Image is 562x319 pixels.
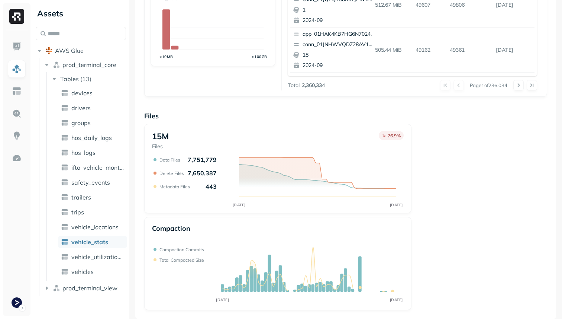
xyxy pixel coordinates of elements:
[290,28,378,72] button: app_01HAK4KB7HG6N7024210G3S8D5conn_01JNHWVQDZ28AV1FWNAH0KM304182024-09
[493,44,534,57] p: Sep 11, 2025
[61,104,68,112] img: table
[71,268,94,275] span: vehicles
[62,61,116,68] span: prod_terminal_core
[58,87,127,99] a: devices
[372,44,413,57] p: 505.44 MiB
[12,86,22,96] img: Asset Explorer
[61,268,68,275] img: table
[53,284,60,292] img: namespace
[159,170,184,176] p: Delete Files
[12,297,22,308] img: Terminal
[470,82,507,89] p: Page 1 of 236,034
[61,179,68,186] img: table
[71,179,110,186] span: safety_events
[60,75,79,83] span: Tables
[36,7,126,19] div: Assets
[159,157,180,163] p: Data Files
[206,183,217,190] p: 443
[159,54,173,59] tspan: <10MB
[152,131,169,141] p: 15M
[152,143,169,150] p: Files
[12,42,22,51] img: Dashboard
[61,238,68,246] img: table
[12,109,22,118] img: Query Explorer
[288,82,300,89] p: Total
[58,251,127,263] a: vehicle_utilization_day
[61,194,68,201] img: table
[12,131,22,141] img: Insights
[71,194,91,201] span: trailers
[159,184,190,189] p: Metadata Files
[71,223,119,231] span: vehicle_locations
[61,89,68,97] img: table
[61,223,68,231] img: table
[58,117,127,129] a: groups
[43,59,126,71] button: prod_terminal_core
[58,176,127,188] a: safety_events
[45,47,53,54] img: root
[71,238,108,246] span: vehicle_stats
[9,9,24,24] img: Ryft
[36,45,126,57] button: AWS Glue
[58,206,127,218] a: trips
[53,61,60,68] img: namespace
[447,44,493,57] p: 49361
[80,75,91,83] p: ( 13 )
[43,282,126,294] button: prod_terminal_view
[55,47,84,54] span: AWS Glue
[62,284,117,292] span: prod_terminal_view
[58,221,127,233] a: vehicle_locations
[71,164,124,171] span: ifta_vehicle_months
[290,73,378,117] button: app_01HAK4KB7HG6N7024210G3S8D5conn_01JMMZVEDK3CBJ7KM9SSBCC8DD192025-02
[303,6,375,14] p: 1
[58,147,127,159] a: hos_logs
[51,73,127,85] button: Tables(13)
[58,191,127,203] a: trailers
[152,224,190,233] p: Compaction
[61,149,68,156] img: table
[58,162,127,173] a: ifta_vehicle_months
[188,156,217,163] p: 7,751,779
[58,132,127,144] a: hos_daily_logs
[413,44,447,57] p: 49162
[159,247,204,252] p: Compaction commits
[12,153,22,163] img: Optimization
[232,202,245,207] tspan: [DATE]
[303,17,375,24] p: 2024-09
[303,31,375,38] p: app_01HAK4KB7HG6N7024210G3S8D5
[71,104,91,112] span: drivers
[71,134,112,141] span: hos_daily_logs
[303,51,375,59] p: 18
[12,64,22,74] img: Assets
[61,119,68,127] img: table
[303,41,375,48] p: conn_01JNHWVQDZ28AV1FWNAH0KM304
[58,266,127,278] a: vehicles
[61,164,68,171] img: table
[252,54,267,59] tspan: >100GB
[188,169,217,177] p: 7,650,387
[390,297,403,302] tspan: [DATE]
[71,89,93,97] span: devices
[144,112,547,120] p: Files
[71,149,96,156] span: hos_logs
[388,133,401,138] p: 76.9 %
[71,119,91,127] span: groups
[159,257,204,263] p: Total compacted size
[61,253,68,261] img: table
[58,102,127,114] a: drivers
[390,202,403,207] tspan: [DATE]
[61,208,68,216] img: table
[61,134,68,141] img: table
[303,62,375,69] p: 2024-09
[58,236,127,248] a: vehicle_stats
[302,82,325,89] p: 2,360,334
[71,253,124,261] span: vehicle_utilization_day
[216,297,229,302] tspan: [DATE]
[71,208,84,216] span: trips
